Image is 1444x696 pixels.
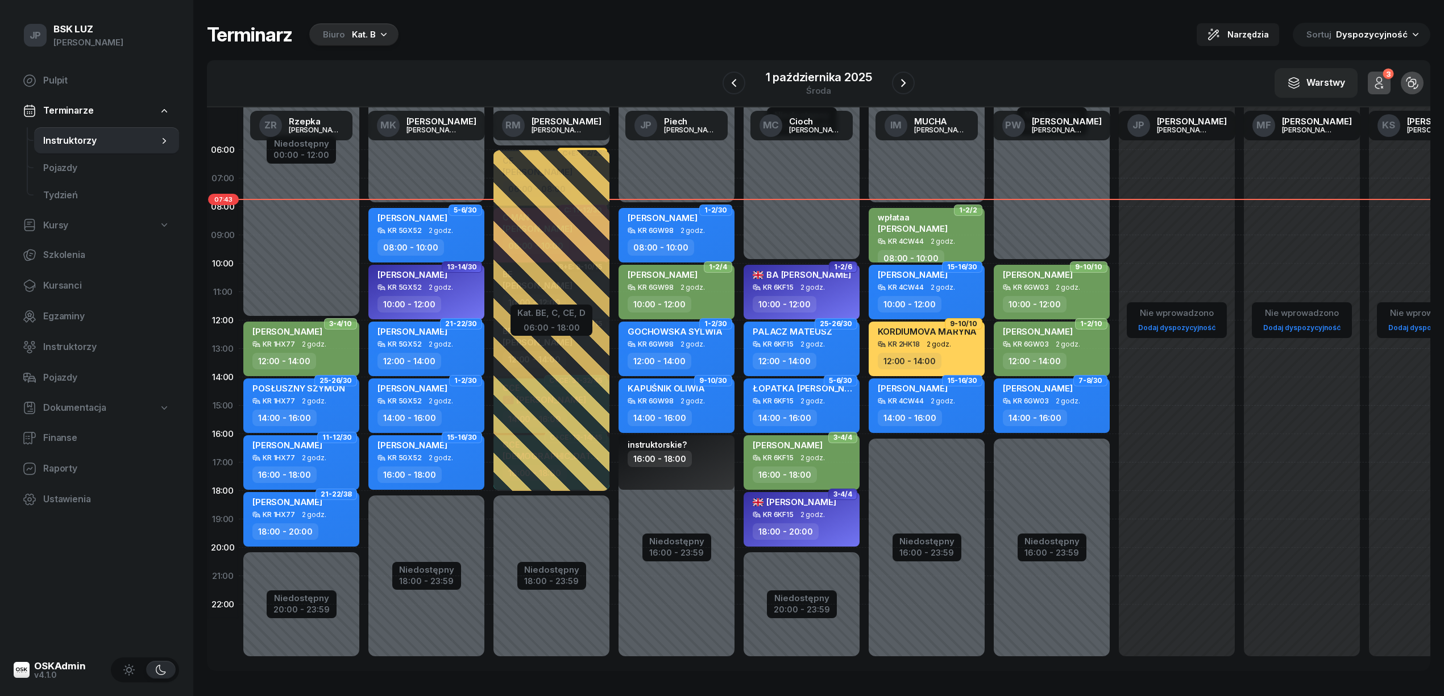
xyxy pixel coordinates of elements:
[252,440,322,451] span: [PERSON_NAME]
[43,188,170,203] span: Tydzień
[628,353,691,369] div: 12:00 - 14:00
[388,454,422,461] div: KR 5GX52
[753,353,816,369] div: 12:00 - 14:00
[34,671,86,679] div: v4.1.0
[931,237,955,245] span: 2 godz.
[704,323,727,325] span: 1-2/30
[753,466,817,483] div: 16:00 - 18:00
[914,126,969,134] div: [PERSON_NAME]
[14,395,179,421] a: Dokumentacja
[14,67,179,94] a: Pulpit
[1003,383,1073,394] span: [PERSON_NAME]
[399,574,454,586] div: 18:00 - 23:59
[352,28,376,41] div: Kat. B
[1243,111,1361,140] a: MF[PERSON_NAME][PERSON_NAME]
[628,326,722,337] span: GOCHOWSKA SYLWIA
[914,117,969,126] div: MUCHA
[1032,126,1086,134] div: [PERSON_NAME]
[1013,284,1049,291] div: KR 6GW03
[207,363,239,391] div: 14:00
[53,35,123,50] div: [PERSON_NAME]
[306,23,399,46] button: BiuroKat. B
[1336,29,1408,40] span: Dyspozycyjność
[43,73,170,88] span: Pulpit
[377,383,447,394] span: [PERSON_NAME]
[368,111,486,140] a: MK[PERSON_NAME][PERSON_NAME]
[878,250,944,266] div: 08:00 - 10:00
[377,353,441,369] div: 12:00 - 14:00
[1075,266,1102,268] span: 9-10/10
[429,397,453,405] span: 2 godz.
[628,451,692,467] div: 16:00 - 18:00
[252,383,345,394] span: POSŁUSZNY SZYMON
[43,309,170,324] span: Egzaminy
[207,420,239,448] div: 16:00
[14,424,179,452] a: Finanse
[1282,126,1337,134] div: [PERSON_NAME]
[34,127,179,155] a: Instruktorzy
[289,117,343,126] div: Rzepka
[263,397,295,405] div: KR 1HX77
[664,126,719,134] div: [PERSON_NAME]
[377,326,447,337] span: [PERSON_NAME]
[302,340,326,348] span: 2 godz.
[250,111,352,140] a: ZRRzepka[PERSON_NAME]
[750,111,853,140] a: MCCioch[PERSON_NAME]
[1227,28,1269,41] span: Narzędzia
[252,466,317,483] div: 16:00 - 18:00
[763,340,794,348] div: KR 6KF15
[43,461,170,476] span: Raporty
[263,511,295,518] div: KR 1HX77
[321,493,352,495] span: 21-22/38
[322,436,352,439] span: 11-12/30
[454,209,477,211] span: 5-6/30
[1157,126,1211,134] div: [PERSON_NAME]
[947,380,977,382] span: 15-16/30
[638,397,674,405] div: KR 6GW98
[1024,535,1080,560] button: Niedostępny16:00 - 23:59
[899,545,955,557] div: 16:00 - 23:59
[927,340,951,348] span: 2 godz.
[753,523,819,540] div: 18:00 - 20:00
[1032,117,1102,126] div: [PERSON_NAME]
[43,401,106,415] span: Dokumentacja
[273,602,330,614] div: 20:00 - 23:59
[532,117,601,126] div: [PERSON_NAME]
[704,209,727,211] span: 1-2/30
[302,397,326,405] span: 2 godz.
[252,353,316,369] div: 12:00 - 14:00
[664,117,719,126] div: Piech
[207,193,239,221] div: 08:00
[388,340,422,348] div: KR 5GX52
[774,602,830,614] div: 20:00 - 23:59
[638,284,674,291] div: KR 6GW98
[763,454,794,461] div: KR 6KF15
[43,248,170,262] span: Szkolenia
[628,410,692,426] div: 14:00 - 16:00
[1024,537,1080,545] div: Niedostępny
[14,272,179,299] a: Kursanci
[505,120,521,130] span: RM
[273,139,329,148] div: Niedostępny
[1293,23,1430,47] button: Sortuj Dyspozycyjność
[263,340,295,348] div: KR 1HX77
[1118,111,1236,140] a: JP[PERSON_NAME][PERSON_NAME]
[833,436,852,439] span: 3-4/4
[1134,306,1220,320] div: Nie wprowadzono
[800,454,825,462] span: 2 godz.
[14,455,179,482] a: Raporty
[628,212,698,223] span: [PERSON_NAME]
[207,164,239,193] div: 07:00
[14,486,179,513] a: Ustawienia
[323,28,345,41] div: Biuro
[399,563,454,588] button: Niedostępny18:00 - 23:59
[1259,306,1345,320] div: Nie wprowadzono
[878,296,941,312] div: 10:00 - 12:00
[207,590,239,619] div: 22:00
[380,120,396,130] span: MK
[680,340,705,348] span: 2 godz.
[429,227,453,235] span: 2 godz.
[252,497,322,507] span: [PERSON_NAME]
[273,137,329,162] button: Niedostępny00:00 - 12:00
[1013,397,1049,405] div: KR 6GW03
